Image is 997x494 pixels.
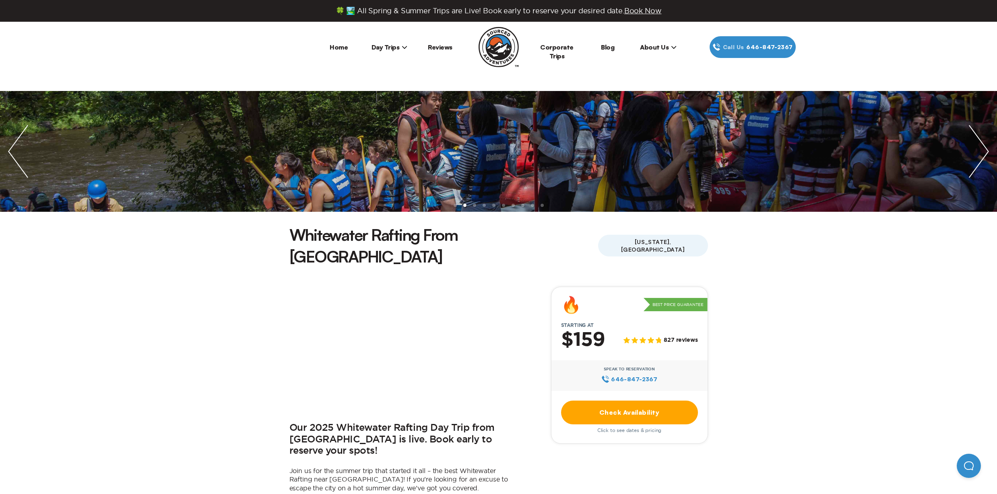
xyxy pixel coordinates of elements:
[597,428,662,433] span: Click to see dates & pricing
[289,422,515,457] h2: Our 2025 Whitewater Rafting Day Trip from [GEOGRAPHIC_DATA] is live. Book early to reserve your s...
[336,6,662,15] span: 🍀 🏞️ All Spring & Summer Trips are Live! Book early to reserve your desired date.
[961,91,997,212] img: next slide / item
[492,204,495,207] li: slide item 5
[598,235,708,256] span: [US_STATE], [GEOGRAPHIC_DATA]
[289,467,515,493] p: Join us for the summer trip that started it all – the best Whitewater Rafting near [GEOGRAPHIC_DA...
[601,43,614,51] a: Blog
[601,375,657,384] a: 646‍-847‍-2367
[473,204,476,207] li: slide item 3
[624,7,662,14] span: Book Now
[289,224,598,267] h1: Whitewater Rafting From [GEOGRAPHIC_DATA]
[454,204,457,207] li: slide item 1
[720,43,747,52] span: Call Us
[483,204,486,207] li: slide item 4
[710,36,796,58] a: Call Us646‍-847‍-2367
[957,454,981,478] iframe: Help Scout Beacon - Open
[561,401,698,424] a: Check Availability
[640,43,677,51] span: About Us
[664,337,698,344] span: 827 reviews
[531,204,534,207] li: slide item 9
[540,43,574,60] a: Corporate Trips
[330,43,348,51] a: Home
[502,204,505,207] li: slide item 6
[541,204,544,207] li: slide item 10
[372,43,408,51] span: Day Trips
[611,375,657,384] span: 646‍-847‍-2367
[463,204,467,207] li: slide item 2
[604,367,655,372] span: Speak to Reservation
[428,43,452,51] a: Reviews
[746,43,793,52] span: 646‍-847‍-2367
[551,322,603,328] span: Starting at
[512,204,515,207] li: slide item 7
[479,27,519,67] img: Sourced Adventures company logo
[561,330,605,351] h2: $159
[644,298,708,312] p: Best Price Guarantee
[561,297,581,313] div: 🔥
[521,204,524,207] li: slide item 8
